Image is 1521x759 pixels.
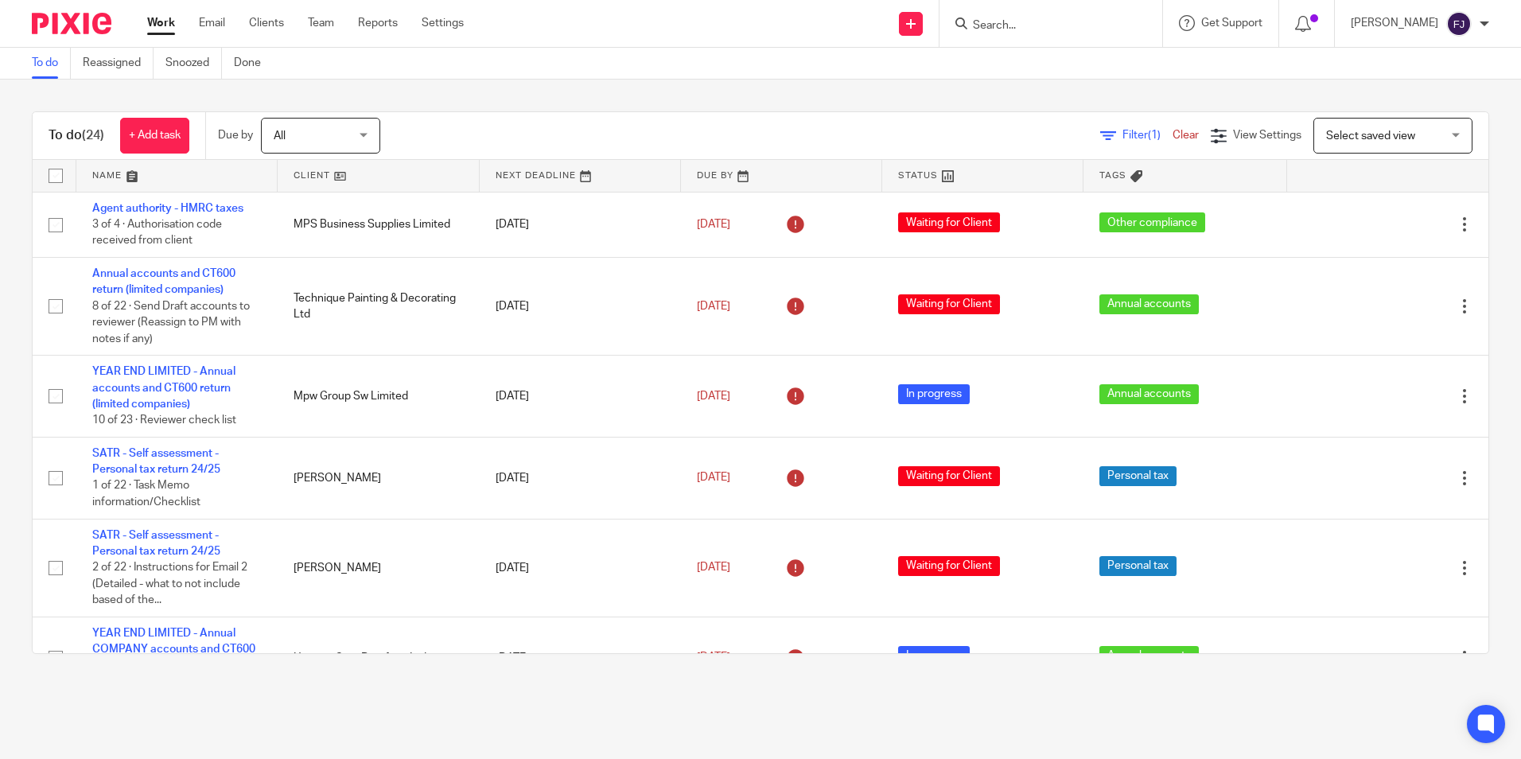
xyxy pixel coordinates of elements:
[1148,130,1161,141] span: (1)
[32,48,71,79] a: To do
[480,617,681,699] td: [DATE]
[358,15,398,31] a: Reports
[249,15,284,31] a: Clients
[278,192,479,257] td: MPS Business Supplies Limited
[697,562,730,574] span: [DATE]
[92,448,220,475] a: SATR - Self assessment - Personal tax return 24/25
[971,19,1114,33] input: Search
[480,519,681,617] td: [DATE]
[234,48,273,79] a: Done
[1201,18,1262,29] span: Get Support
[1233,130,1301,141] span: View Settings
[1099,384,1199,404] span: Annual accounts
[278,437,479,519] td: [PERSON_NAME]
[1099,212,1205,232] span: Other compliance
[199,15,225,31] a: Email
[480,257,681,355] td: [DATE]
[92,219,222,247] span: 3 of 4 · Authorisation code received from client
[1099,466,1177,486] span: Personal tax
[480,437,681,519] td: [DATE]
[49,127,104,144] h1: To do
[147,15,175,31] a: Work
[92,628,255,671] a: YEAR END LIMITED - Annual COMPANY accounts and CT600 return
[92,301,250,344] span: 8 of 22 · Send Draft accounts to reviewer (Reassign to PM with notes if any)
[697,652,730,664] span: [DATE]
[1326,130,1415,142] span: Select saved view
[697,301,730,312] span: [DATE]
[92,268,235,295] a: Annual accounts and CT600 return (limited companies)
[697,219,730,230] span: [DATE]
[1446,11,1472,37] img: svg%3E
[697,391,730,402] span: [DATE]
[278,356,479,438] td: Mpw Group Sw Limited
[278,257,479,355] td: Technique Painting & Decorating Ltd
[697,473,730,484] span: [DATE]
[898,556,1000,576] span: Waiting for Client
[92,203,243,214] a: Agent authority - HMRC taxes
[480,192,681,257] td: [DATE]
[898,466,1000,486] span: Waiting for Client
[120,118,189,154] a: + Add task
[1099,646,1199,666] span: Annual accounts
[1099,294,1199,314] span: Annual accounts
[92,562,247,606] span: 2 of 22 · Instructions for Email 2 (Detailed - what to not include based of the...
[1099,556,1177,576] span: Personal tax
[422,15,464,31] a: Settings
[898,646,970,666] span: In progress
[1099,171,1126,180] span: Tags
[32,13,111,34] img: Pixie
[92,481,200,508] span: 1 of 22 · Task Memo information/Checklist
[480,356,681,438] td: [DATE]
[92,530,220,557] a: SATR - Self assessment - Personal tax return 24/25
[218,127,253,143] p: Due by
[1122,130,1173,141] span: Filter
[308,15,334,31] a: Team
[1351,15,1438,31] p: [PERSON_NAME]
[92,415,236,426] span: 10 of 23 · Reviewer check list
[1173,130,1199,141] a: Clear
[898,294,1000,314] span: Waiting for Client
[898,212,1000,232] span: Waiting for Client
[165,48,222,79] a: Snoozed
[274,130,286,142] span: All
[83,48,154,79] a: Reassigned
[898,384,970,404] span: In progress
[278,519,479,617] td: [PERSON_NAME]
[278,617,479,699] td: Heating Care Dumfries Ltd
[82,129,104,142] span: (24)
[92,366,235,410] a: YEAR END LIMITED - Annual accounts and CT600 return (limited companies)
